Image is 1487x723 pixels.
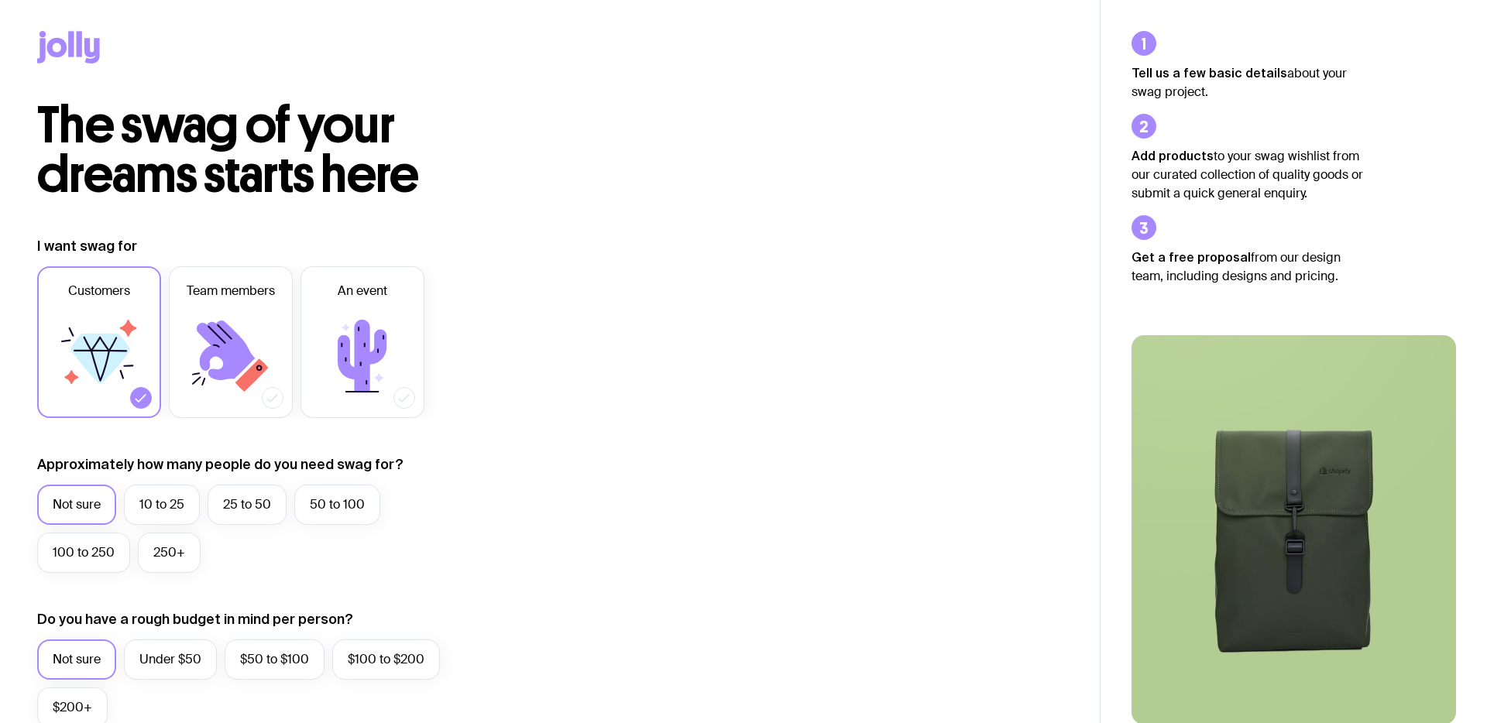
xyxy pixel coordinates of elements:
strong: Tell us a few basic details [1132,66,1287,80]
strong: Get a free proposal [1132,250,1251,264]
label: Approximately how many people do you need swag for? [37,455,404,474]
label: $100 to $200 [332,639,440,680]
label: 250+ [138,533,201,573]
span: An event [338,282,387,300]
label: $50 to $100 [225,639,325,680]
label: Under $50 [124,639,217,680]
label: 50 to 100 [294,485,380,525]
label: I want swag for [37,237,137,255]
p: about your swag project. [1132,63,1364,101]
span: Customers [68,282,130,300]
p: to your swag wishlist from our curated collection of quality goods or submit a quick general enqu... [1132,146,1364,203]
strong: Add products [1132,149,1214,163]
span: The swag of your dreams starts here [37,94,419,205]
label: 10 to 25 [124,485,200,525]
label: 25 to 50 [208,485,287,525]
span: Team members [187,282,275,300]
label: Not sure [37,485,116,525]
label: Do you have a rough budget in mind per person? [37,610,353,629]
p: from our design team, including designs and pricing. [1132,248,1364,286]
label: Not sure [37,639,116,680]
label: 100 to 250 [37,533,130,573]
